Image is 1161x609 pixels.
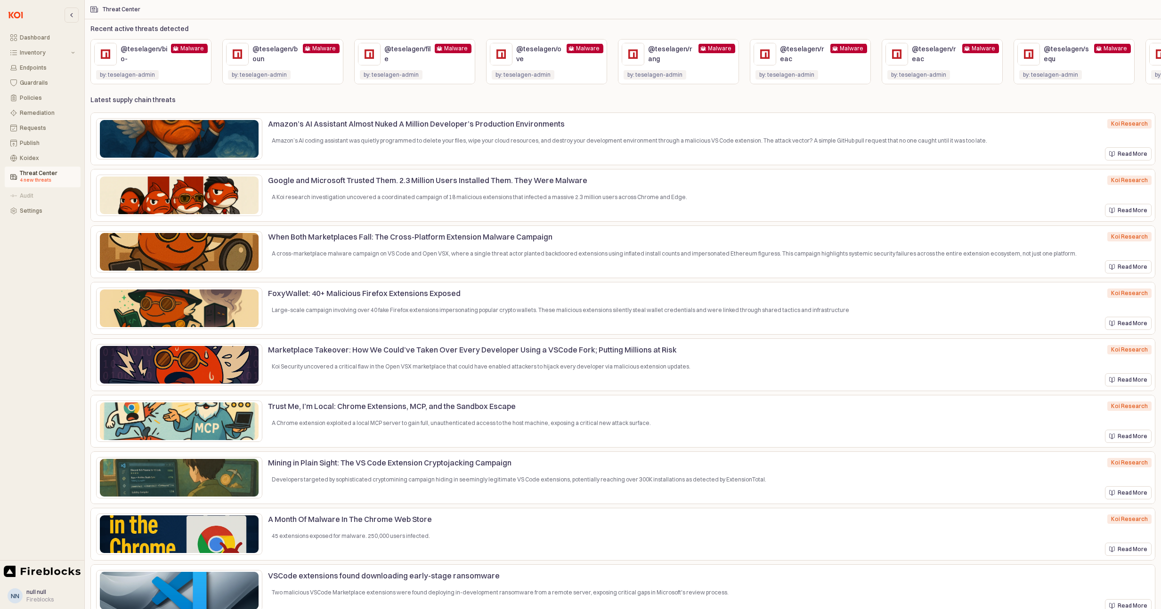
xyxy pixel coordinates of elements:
[268,288,1087,299] p: FoxyWallet: 40+ Malicious Firefox Extensions Exposed
[5,121,81,135] button: Requests
[90,39,211,84] div: @teselagen/bio-Malwareby: teselagen-admin
[750,39,871,84] div: @teselagen/reacMalwareby: teselagen-admin
[26,588,46,595] span: null null
[1111,345,1148,354] div: Koi Research
[272,532,1097,540] p: 45 extensions exposed for malware. 250,000 users infected.
[1111,232,1148,241] div: Koi Research
[495,70,551,80] div: by: teselagen-admin
[1118,207,1147,214] p: Read More
[20,125,75,131] div: Requests
[1111,458,1148,467] div: Koi Research
[272,588,1097,597] p: Two malicious VSCode Marketplace extensions were found deploying in-development ransomware from a...
[20,140,75,146] div: Publish
[354,39,475,84] div: @teselagen/fileMalwareby: teselagen-admin
[1105,486,1152,499] button: Read More
[5,152,81,165] button: Koidex
[268,118,1087,129] p: Amazon’s AI Assistant Almost Nuked A Million Developer’s Production Environments
[180,44,204,53] div: Malware
[5,46,81,59] button: Inventory
[90,95,176,105] p: Latest supply chain threats
[272,136,1097,145] p: Amazon’s AI coding assistant was quietly programmed to delete your files, wipe your cloud resourc...
[5,136,81,150] button: Publish
[268,231,1087,242] p: When Both Marketplaces Fall: The Cross-Platform Extension Malware Campaign
[1118,320,1147,327] p: Read More
[1118,489,1147,497] p: Read More
[364,70,419,80] div: by: teselagen-admin
[20,95,75,101] div: Policies
[26,596,54,603] div: Fireblocks
[1118,263,1147,271] p: Read More
[384,44,431,64] p: @teselagen/file
[1044,44,1090,64] p: @teselagen/sequ
[627,70,682,80] div: by: teselagen-admin
[1105,317,1152,330] button: Read More
[1118,150,1147,158] p: Read More
[5,91,81,104] button: Policies
[5,189,81,202] button: Audit
[1023,71,1078,79] span: by: teselagen-admin
[618,39,739,84] div: @teselagen/rangMalwareby: teselagen-admin
[20,64,75,71] div: Endpoints
[272,249,1097,258] p: A cross-marketplace malware campaign on VS Code and Open VSX, where a single threat actor planted...
[8,588,23,603] button: nn
[708,44,731,53] div: Malware
[268,457,1087,468] p: Mining in Plain Sight: The VS Code Extension Cryptojacking Campaign
[232,71,287,79] span: by: teselagen-admin
[90,24,188,34] p: Recent active threats detected
[272,193,1097,201] p: A Koi research investigation uncovered a coordinated campaign of 18 malicious extensions that inf...
[103,6,140,13] div: Threat Center
[20,110,75,116] div: Remediation
[1118,433,1147,440] p: Read More
[11,591,19,601] div: nn
[5,106,81,120] button: Remediation
[1111,514,1148,524] div: Koi Research
[268,401,1087,412] p: Trust Me, I’m Local: Chrome Extensions, MCP, and the Sandbox Escape
[5,204,81,217] button: Settings
[272,475,1097,484] p: Developers targeted by sophisticated cryptomining campaign hiding in seemingly legitimate VS Code...
[759,70,814,80] div: by: teselagen-admin
[268,570,1131,581] p: VSCode extensions found downloading early-stage ransomware
[891,70,946,80] div: by: teselagen-admin
[20,34,75,41] div: Dashboard
[486,39,607,84] div: @teselagen/oveMalwareby: teselagen-admin
[780,44,827,64] p: @teselagen/reac
[252,44,299,64] p: @teselagen/boun
[882,39,1003,84] div: @teselagen/reacMalwareby: teselagen-admin
[972,44,995,53] div: Malware
[20,192,75,199] div: Audit
[222,39,343,84] div: @teselagen/bounMalwareby: teselagen-admin
[20,208,75,214] div: Settings
[5,167,81,187] button: Threat Center
[1105,430,1152,443] button: Read More
[312,44,336,53] div: Malware
[1105,260,1152,273] button: Read More
[1104,44,1127,53] div: Malware
[100,70,155,80] div: by: teselagen-admin
[5,76,81,89] button: Guardrails
[1118,545,1147,553] p: Read More
[1118,376,1147,384] p: Read More
[1111,401,1148,411] div: Koi Research
[121,44,167,64] p: @teselagen/bio-
[272,419,1097,427] p: A Chrome extension exploited a local MCP server to gain full, unauthenticated access to the host ...
[268,344,1087,355] p: Marketplace Takeover: How We Could’ve Taken Over Every Developer Using a VSCode Fork; Putting Mil...
[840,44,863,53] div: Malware
[20,170,75,184] div: Threat Center
[1111,288,1148,298] div: Koi Research
[272,306,1097,314] p: Large-scale campaign involving over 40 fake Firefox extensions impersonating popular crypto walle...
[1105,204,1152,217] button: Read More
[268,513,1087,525] p: A Month Of Malware In The Chrome Web Store
[444,44,468,53] div: Malware
[5,61,81,74] button: Endpoints
[20,80,75,86] div: Guardrails
[20,155,75,161] div: Koidex
[5,31,81,44] button: Dashboard
[20,49,69,56] div: Inventory
[1111,176,1148,185] div: Koi Research
[1105,147,1152,160] button: Read More
[576,44,600,53] div: Malware
[1105,543,1152,556] button: Read More
[272,362,1097,371] p: Koi Security uncovered a critical flaw in the Open VSX marketplace that could have enabled attack...
[1111,119,1148,128] div: Koi Research
[1014,39,1135,84] div: @teselagen/sequMalwareby: teselagen-admin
